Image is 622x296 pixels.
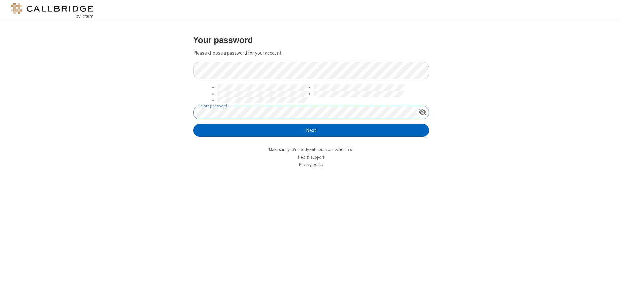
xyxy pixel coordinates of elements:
div: Show password [416,106,429,118]
a: Help & support [298,154,324,160]
a: Make sure you're ready with our connection test [269,147,353,152]
a: Privacy policy [299,162,323,167]
p: Please choose a password for your account. [193,49,429,57]
input: Create password [194,106,416,119]
button: Next [193,124,429,137]
img: logo@2x.png [10,3,94,18]
h3: Your password [193,35,429,45]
